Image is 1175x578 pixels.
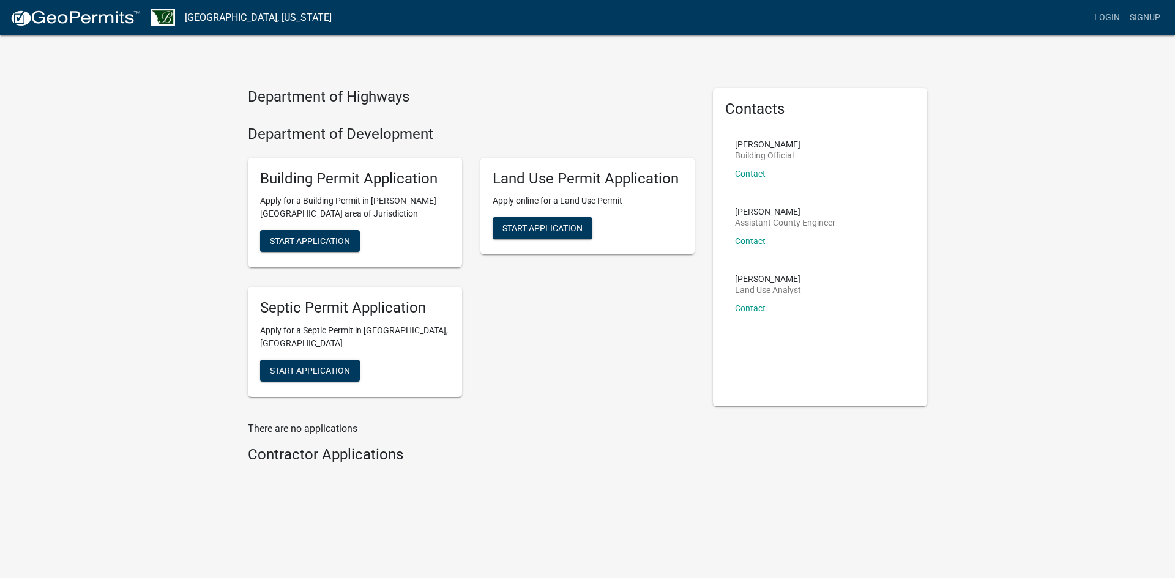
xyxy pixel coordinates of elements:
[185,7,332,28] a: [GEOGRAPHIC_DATA], [US_STATE]
[248,421,695,436] p: There are no applications
[1125,6,1165,29] a: Signup
[735,218,835,227] p: Assistant County Engineer
[260,230,360,252] button: Start Application
[735,275,801,283] p: [PERSON_NAME]
[735,140,800,149] p: [PERSON_NAME]
[735,286,801,294] p: Land Use Analyst
[260,299,450,317] h5: Septic Permit Application
[502,223,583,233] span: Start Application
[735,236,766,246] a: Contact
[493,195,682,207] p: Apply online for a Land Use Permit
[493,170,682,188] h5: Land Use Permit Application
[248,446,695,464] h4: Contractor Applications
[248,446,695,469] wm-workflow-list-section: Contractor Applications
[725,100,915,118] h5: Contacts
[260,195,450,220] p: Apply for a Building Permit in [PERSON_NAME][GEOGRAPHIC_DATA] area of Jurisdiction
[270,236,350,246] span: Start Application
[151,9,175,26] img: Benton County, Minnesota
[260,324,450,350] p: Apply for a Septic Permit in [GEOGRAPHIC_DATA], [GEOGRAPHIC_DATA]
[270,366,350,376] span: Start Application
[735,151,800,160] p: Building Official
[260,360,360,382] button: Start Application
[248,88,695,106] h4: Department of Highways
[735,303,766,313] a: Contact
[735,169,766,179] a: Contact
[735,207,835,216] p: [PERSON_NAME]
[260,170,450,188] h5: Building Permit Application
[493,217,592,239] button: Start Application
[248,125,695,143] h4: Department of Development
[1089,6,1125,29] a: Login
